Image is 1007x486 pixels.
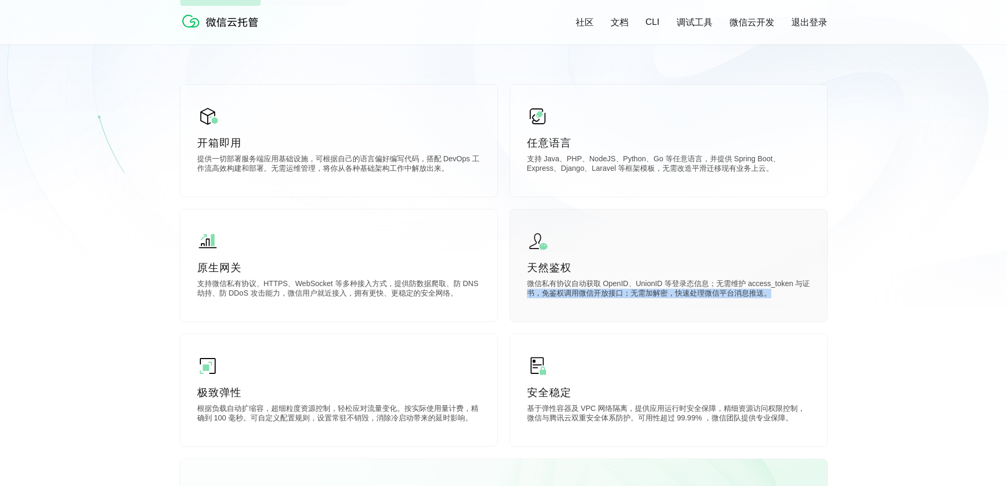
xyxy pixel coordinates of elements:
p: 提供一切部署服务端应用基础设施，可根据自己的语言偏好编写代码，搭配 DevOps 工作流高效构建和部署。无需运维管理，将你从各种基础架构工作中解放出来。 [197,154,481,176]
a: 调试工具 [677,16,713,29]
a: 微信云托管 [180,24,265,33]
p: 基于弹性容器及 VPC 网络隔离，提供应用运行时安全保障，精细资源访问权限控制，微信与腾讯云双重安全体系防护。可用性超过 99.99% ，微信团队提供专业保障。 [527,404,810,425]
a: 社区 [576,16,594,29]
a: 退出登录 [791,16,827,29]
a: 微信云开发 [729,16,774,29]
p: 原生网关 [197,260,481,275]
p: 任意语言 [527,135,810,150]
p: 天然鉴权 [527,260,810,275]
p: 开箱即用 [197,135,481,150]
a: 文档 [611,16,629,29]
p: 支持 Java、PHP、NodeJS、Python、Go 等任意语言，并提供 Spring Boot、Express、Django、Laravel 等框架模板，无需改造平滑迁移现有业务上云。 [527,154,810,176]
a: CLI [645,17,659,27]
p: 支持微信私有协议、HTTPS、WebSocket 等多种接入方式，提供防数据爬取、防 DNS 劫持、防 DDoS 攻击能力，微信用户就近接入，拥有更快、更稳定的安全网络。 [197,279,481,300]
p: 安全稳定 [527,385,810,400]
p: 极致弹性 [197,385,481,400]
img: 微信云托管 [180,11,265,32]
p: 微信私有协议自动获取 OpenID、UnionID 等登录态信息；无需维护 access_token 与证书，免鉴权调用微信开放接口；无需加解密，快速处理微信平台消息推送。 [527,279,810,300]
p: 根据负载自动扩缩容，超细粒度资源控制，轻松应对流量变化。按实际使用量计费，精确到 100 毫秒。可自定义配置规则，设置常驻不销毁，消除冷启动带来的延时影响。 [197,404,481,425]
